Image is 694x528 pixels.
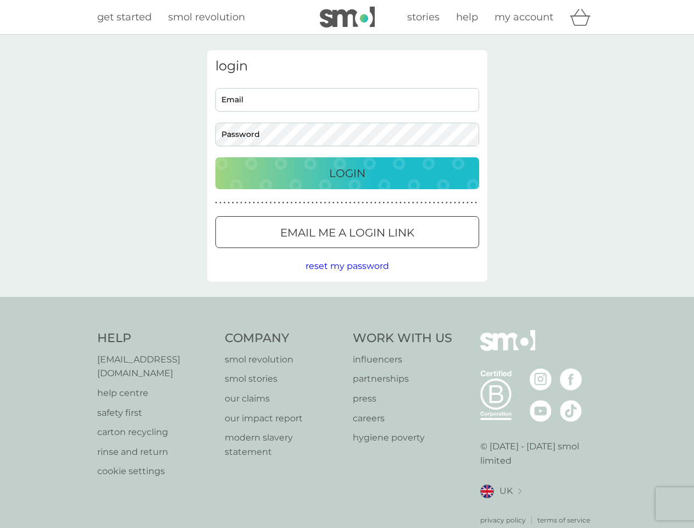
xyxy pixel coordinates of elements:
[320,200,322,206] p: ●
[245,200,247,206] p: ●
[168,11,245,23] span: smol revolution
[370,200,373,206] p: ●
[480,515,526,525] a: privacy policy
[353,411,452,426] a: careers
[97,406,214,420] a: safety first
[225,431,342,459] a: modern slavery statement
[495,9,553,25] a: my account
[253,200,255,206] p: ●
[274,200,276,206] p: ●
[280,224,414,241] p: Email me a login link
[291,200,293,206] p: ●
[353,431,452,445] a: hygiene poverty
[433,200,435,206] p: ●
[299,200,301,206] p: ●
[467,200,469,206] p: ●
[97,386,214,400] a: help centre
[225,353,342,367] a: smol revolution
[437,200,440,206] p: ●
[560,369,582,391] img: visit the smol Facebook page
[265,200,268,206] p: ●
[270,200,272,206] p: ●
[456,9,478,25] a: help
[349,200,352,206] p: ●
[480,330,535,367] img: smol
[429,200,431,206] p: ●
[286,200,288,206] p: ●
[353,392,452,406] p: press
[358,200,360,206] p: ●
[450,200,452,206] p: ●
[475,200,477,206] p: ●
[295,200,297,206] p: ●
[168,9,245,25] a: smol revolution
[232,200,234,206] p: ●
[97,353,214,381] p: [EMAIL_ADDRESS][DOMAIN_NAME]
[518,488,521,494] img: select a new location
[97,425,214,439] a: carton recycling
[306,261,389,271] span: reset my password
[215,58,479,74] h3: login
[425,200,427,206] p: ●
[408,200,410,206] p: ●
[362,200,364,206] p: ●
[225,411,342,426] a: our impact report
[379,200,381,206] p: ●
[332,200,335,206] p: ●
[462,200,464,206] p: ●
[420,200,423,206] p: ●
[219,200,221,206] p: ●
[383,200,385,206] p: ●
[570,6,597,28] div: basket
[240,200,242,206] p: ●
[353,372,452,386] a: partnerships
[324,200,326,206] p: ●
[353,353,452,367] p: influencers
[97,11,152,23] span: get started
[499,484,513,498] span: UK
[446,200,448,206] p: ●
[215,200,218,206] p: ●
[454,200,456,206] p: ●
[456,11,478,23] span: help
[399,200,402,206] p: ●
[417,200,419,206] p: ●
[257,200,259,206] p: ●
[97,330,214,347] h4: Help
[412,200,414,206] p: ●
[374,200,376,206] p: ●
[353,330,452,347] h4: Work With Us
[225,392,342,406] a: our claims
[227,200,230,206] p: ●
[366,200,368,206] p: ●
[97,445,214,459] a: rinse and return
[249,200,251,206] p: ●
[341,200,343,206] p: ●
[537,515,590,525] a: terms of service
[345,200,347,206] p: ●
[278,200,280,206] p: ●
[224,200,226,206] p: ●
[530,400,552,422] img: visit the smol Youtube page
[225,372,342,386] a: smol stories
[441,200,443,206] p: ●
[261,200,263,206] p: ●
[391,200,393,206] p: ●
[97,464,214,479] a: cookie settings
[329,164,365,182] p: Login
[307,200,309,206] p: ●
[316,200,318,206] p: ●
[395,200,397,206] p: ●
[303,200,306,206] p: ●
[215,216,479,248] button: Email me a login link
